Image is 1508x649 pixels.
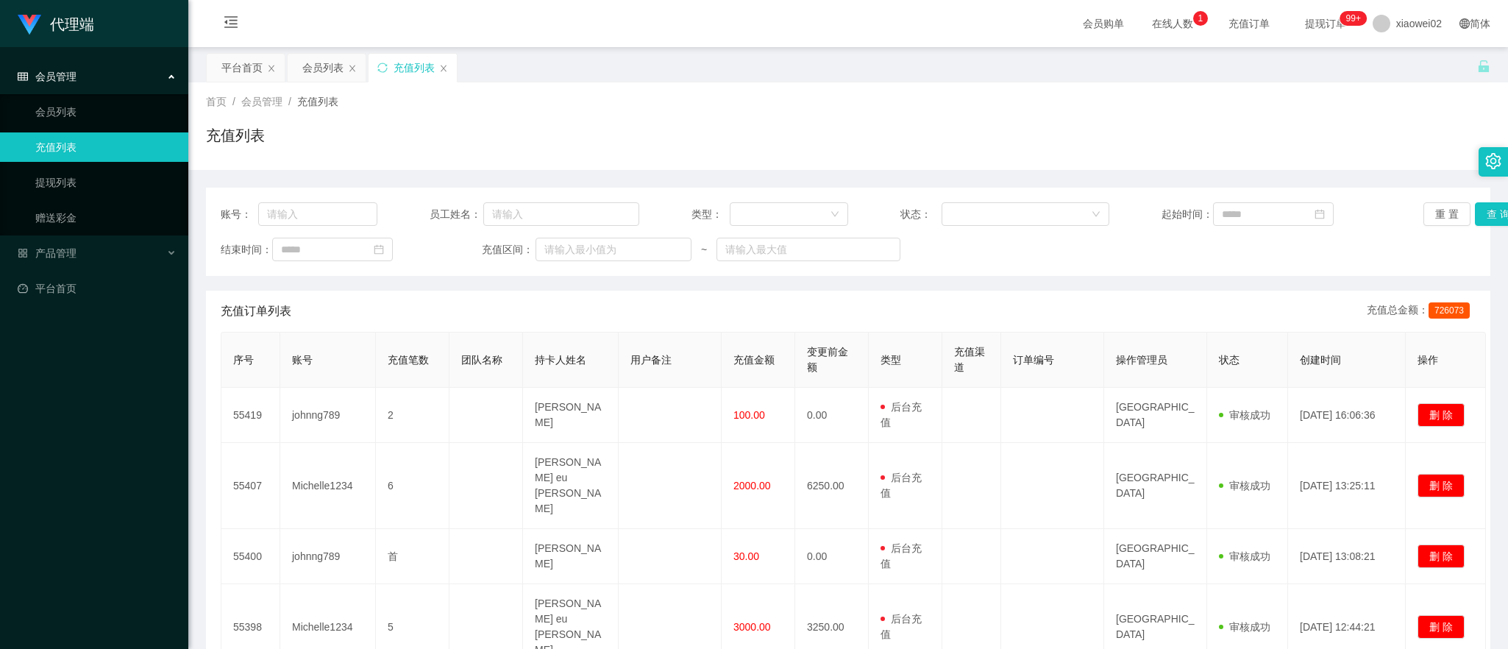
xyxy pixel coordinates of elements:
[733,409,765,421] span: 100.00
[881,354,901,366] span: 类型
[35,97,177,127] a: 会员列表
[691,242,717,258] span: ~
[18,248,28,258] i: 图标: appstore-o
[881,472,922,499] span: 后台充值
[232,96,235,107] span: /
[482,242,535,258] span: 充值区间：
[461,354,502,366] span: 团队名称
[280,388,376,443] td: johnng789
[35,132,177,162] a: 充值列表
[221,207,258,222] span: 账号：
[954,346,985,373] span: 充值渠道
[733,480,771,492] span: 2000.00
[221,529,280,584] td: 55400
[1485,153,1501,169] i: 图标: setting
[18,247,77,259] span: 产品管理
[18,71,28,82] i: 图标: table
[1104,529,1207,584] td: [GEOGRAPHIC_DATA]
[881,401,922,428] span: 后台充值
[18,18,94,29] a: 代理端
[1423,202,1470,226] button: 重 置
[1429,302,1470,319] span: 726073
[221,242,272,258] span: 结束时间：
[733,354,775,366] span: 充值金额
[221,443,280,529] td: 55407
[233,354,254,366] span: 序号
[1418,354,1438,366] span: 操作
[439,64,448,73] i: 图标: close
[1219,550,1270,562] span: 审核成功
[1288,443,1406,529] td: [DATE] 13:25:11
[374,244,384,255] i: 图标: calendar
[1013,354,1054,366] span: 订单编号
[536,238,691,261] input: 请输入最小值为
[292,354,313,366] span: 账号
[716,238,900,261] input: 请输入最大值
[206,124,265,146] h1: 充值列表
[1219,480,1270,492] span: 审核成功
[288,96,291,107] span: /
[523,529,619,584] td: [PERSON_NAME]
[1459,18,1470,29] i: 图标: global
[376,529,449,584] td: 首
[1198,11,1203,26] p: 1
[388,354,429,366] span: 充值笔数
[297,96,338,107] span: 充值列表
[1219,409,1270,421] span: 审核成功
[831,210,839,220] i: 图标: down
[1367,302,1476,320] div: 充值总金额：
[1418,403,1465,427] button: 删 除
[18,15,41,35] img: logo.9652507e.png
[1221,18,1277,29] span: 充值订单
[1092,210,1100,220] i: 图标: down
[1315,209,1325,219] i: 图标: calendar
[1193,11,1208,26] sup: 1
[1418,545,1465,568] button: 删 除
[1300,354,1341,366] span: 创建时间
[267,64,276,73] i: 图标: close
[1418,474,1465,497] button: 删 除
[535,354,586,366] span: 持卡人姓名
[523,443,619,529] td: [PERSON_NAME] eu [PERSON_NAME]
[348,64,357,73] i: 图标: close
[241,96,282,107] span: 会员管理
[881,542,922,570] span: 后台充值
[35,168,177,197] a: 提现列表
[1162,207,1213,222] span: 起始时间：
[376,443,449,529] td: 6
[1418,615,1465,639] button: 删 除
[377,63,388,73] i: 图标: sync
[1477,60,1490,73] i: 图标: unlock
[900,207,942,222] span: 状态：
[280,529,376,584] td: johnng789
[1288,388,1406,443] td: [DATE] 16:06:36
[1104,443,1207,529] td: [GEOGRAPHIC_DATA]
[206,96,227,107] span: 首页
[430,207,483,222] span: 员工姓名：
[1298,18,1354,29] span: 提现订单
[1340,11,1367,26] sup: 1209
[1219,354,1240,366] span: 状态
[691,207,730,222] span: 类型：
[795,388,869,443] td: 0.00
[1219,621,1270,633] span: 审核成功
[50,1,94,48] h1: 代理端
[807,346,848,373] span: 变更前金额
[483,202,639,226] input: 请输入
[302,54,344,82] div: 会员列表
[795,443,869,529] td: 6250.00
[1288,529,1406,584] td: [DATE] 13:08:21
[221,54,263,82] div: 平台首页
[221,302,291,320] span: 充值订单列表
[394,54,435,82] div: 充值列表
[630,354,672,366] span: 用户备注
[733,621,771,633] span: 3000.00
[523,388,619,443] td: [PERSON_NAME]
[18,274,177,303] a: 图标: dashboard平台首页
[733,550,759,562] span: 30.00
[18,71,77,82] span: 会员管理
[258,202,377,226] input: 请输入
[1116,354,1167,366] span: 操作管理员
[376,388,449,443] td: 2
[221,388,280,443] td: 55419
